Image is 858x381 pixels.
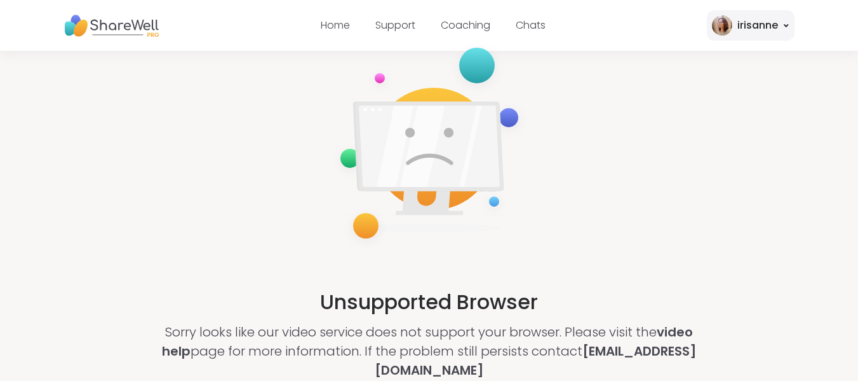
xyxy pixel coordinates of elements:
a: Home [321,18,350,32]
a: Chats [516,18,546,32]
img: ShareWell Nav Logo [64,8,159,43]
p: Sorry looks like our video service does not support your browser. Please visit the page for more ... [143,322,715,380]
h2: Unsupported Browser [320,287,538,317]
div: irisanne [737,18,778,33]
a: Support [375,18,415,32]
img: irisanne [712,15,732,36]
a: Coaching [441,18,490,32]
img: not-supported [330,39,528,251]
